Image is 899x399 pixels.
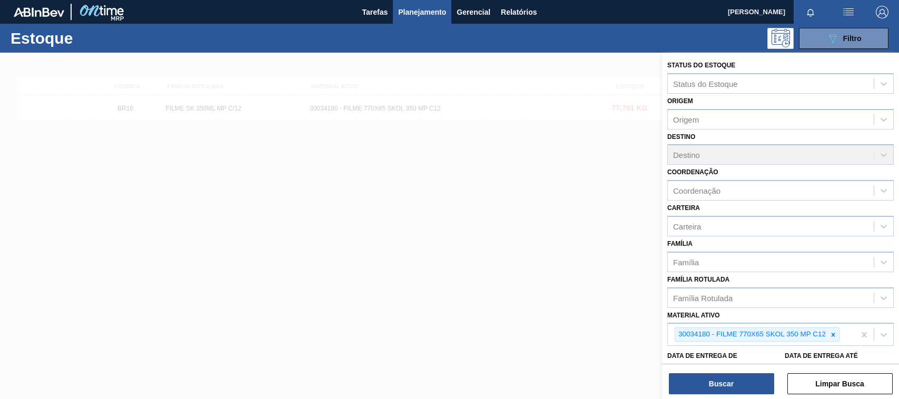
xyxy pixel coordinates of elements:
h1: Estoque [11,32,165,44]
img: Logout [876,6,888,18]
img: TNhmsLtSVTkK8tSr43FrP2fwEKptu5GPRR3wAAAABJRU5ErkJggg== [14,7,64,17]
label: Família [667,240,693,247]
span: Planejamento [398,6,446,18]
label: Status do Estoque [667,62,735,69]
label: Data de Entrega até [785,352,858,360]
span: Relatórios [501,6,537,18]
button: Filtro [799,28,888,49]
span: Gerencial [457,6,490,18]
label: Origem [667,97,693,105]
div: Família Rotulada [673,293,733,302]
div: Coordenação [673,186,720,195]
label: Data de Entrega de [667,352,737,360]
div: Família [673,257,699,266]
button: Notificações [794,5,827,19]
label: Coordenação [667,168,718,176]
label: Carteira [667,204,700,212]
div: Pogramando: nenhum usuário selecionado [767,28,794,49]
img: userActions [842,6,855,18]
label: Material ativo [667,312,720,319]
div: Status do Estoque [673,79,738,88]
div: Carteira [673,222,701,231]
div: Origem [673,115,699,124]
span: Tarefas [362,6,388,18]
label: Família Rotulada [667,276,729,283]
div: 30034180 - FILME 770X65 SKOL 350 MP C12 [675,328,827,341]
span: Filtro [843,34,862,43]
label: Destino [667,133,695,141]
